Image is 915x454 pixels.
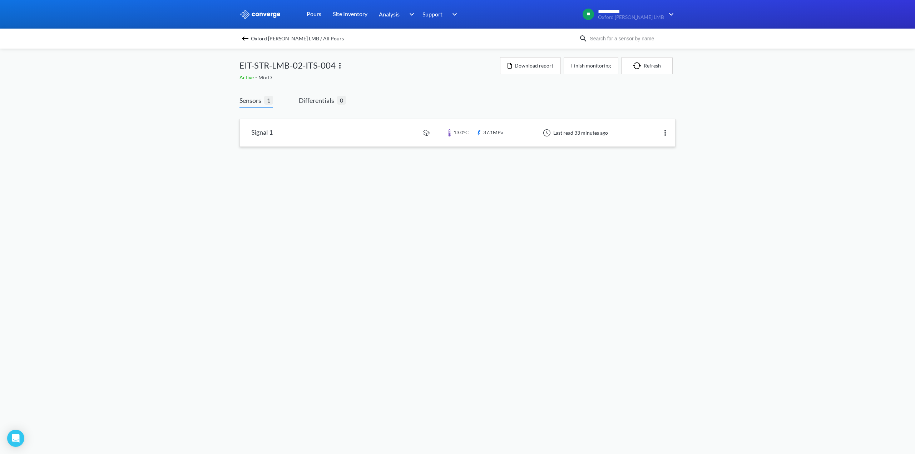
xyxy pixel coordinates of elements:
img: backspace.svg [241,34,249,43]
img: logo_ewhite.svg [239,10,281,19]
div: Open Intercom Messenger [7,430,24,447]
span: Differentials [299,95,337,105]
span: Sensors [239,95,264,105]
button: Finish monitoring [564,57,618,74]
button: Refresh [621,57,673,74]
span: EIT-STR-LMB-02-ITS-004 [239,59,336,72]
input: Search for a sensor by name [588,35,674,43]
div: Mix D [239,74,500,81]
span: Oxford [PERSON_NAME] LMB [598,15,664,20]
span: Oxford [PERSON_NAME] LMB / All Pours [251,34,344,44]
img: icon-refresh.svg [633,62,644,69]
img: more.svg [336,61,344,70]
span: Analysis [379,10,400,19]
span: 1 [264,96,273,105]
img: icon-search.svg [579,34,588,43]
span: Support [422,10,442,19]
span: 0 [337,96,346,105]
img: more.svg [661,129,669,137]
span: Active [239,74,255,80]
img: downArrow.svg [447,10,459,19]
span: - [255,74,258,80]
img: icon-file.svg [508,63,512,69]
img: downArrow.svg [664,10,676,19]
button: Download report [500,57,561,74]
img: downArrow.svg [405,10,416,19]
